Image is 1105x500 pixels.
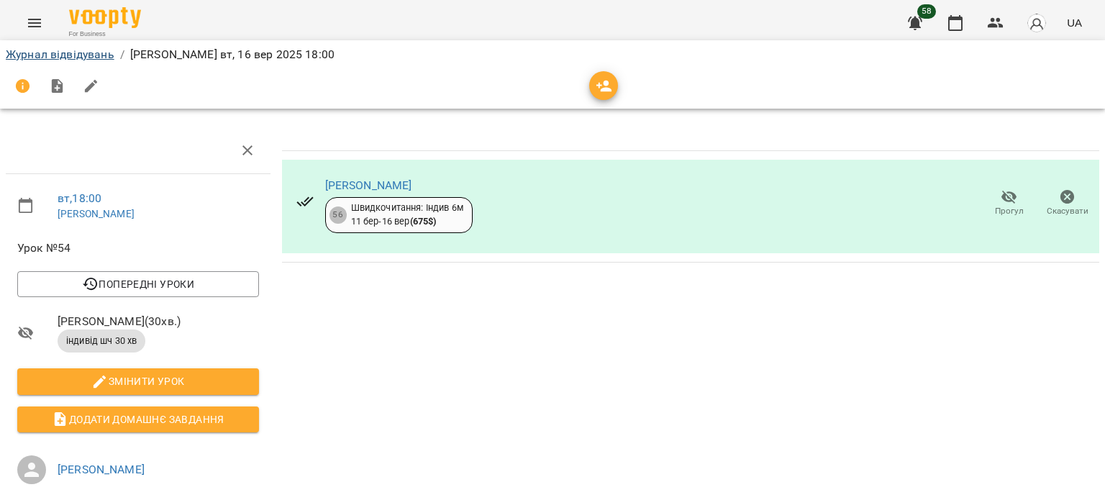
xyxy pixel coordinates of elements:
[120,46,124,63] li: /
[58,313,259,330] span: [PERSON_NAME] ( 30 хв. )
[351,201,463,228] div: Швидкочитання: Індив 6м 11 бер - 16 вер
[995,205,1024,217] span: Прогул
[58,335,145,347] span: індивід шч 30 хв
[130,46,335,63] p: [PERSON_NAME] вт, 16 вер 2025 18:00
[17,6,52,40] button: Menu
[69,7,141,28] img: Voopty Logo
[6,46,1099,63] nav: breadcrumb
[69,29,141,39] span: For Business
[1047,205,1088,217] span: Скасувати
[1061,9,1088,36] button: UA
[917,4,936,19] span: 58
[29,276,247,293] span: Попередні уроки
[17,406,259,432] button: Додати домашнє завдання
[1067,15,1082,30] span: UA
[58,463,145,476] a: [PERSON_NAME]
[1038,183,1096,224] button: Скасувати
[29,373,247,390] span: Змінити урок
[410,216,437,227] b: ( 675 $ )
[329,206,347,224] div: 56
[6,47,114,61] a: Журнал відвідувань
[58,208,135,219] a: [PERSON_NAME]
[17,240,259,257] span: Урок №54
[58,191,101,205] a: вт , 18:00
[29,411,247,428] span: Додати домашнє завдання
[1027,13,1047,33] img: avatar_s.png
[980,183,1038,224] button: Прогул
[17,271,259,297] button: Попередні уроки
[17,368,259,394] button: Змінити урок
[325,178,412,192] a: [PERSON_NAME]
